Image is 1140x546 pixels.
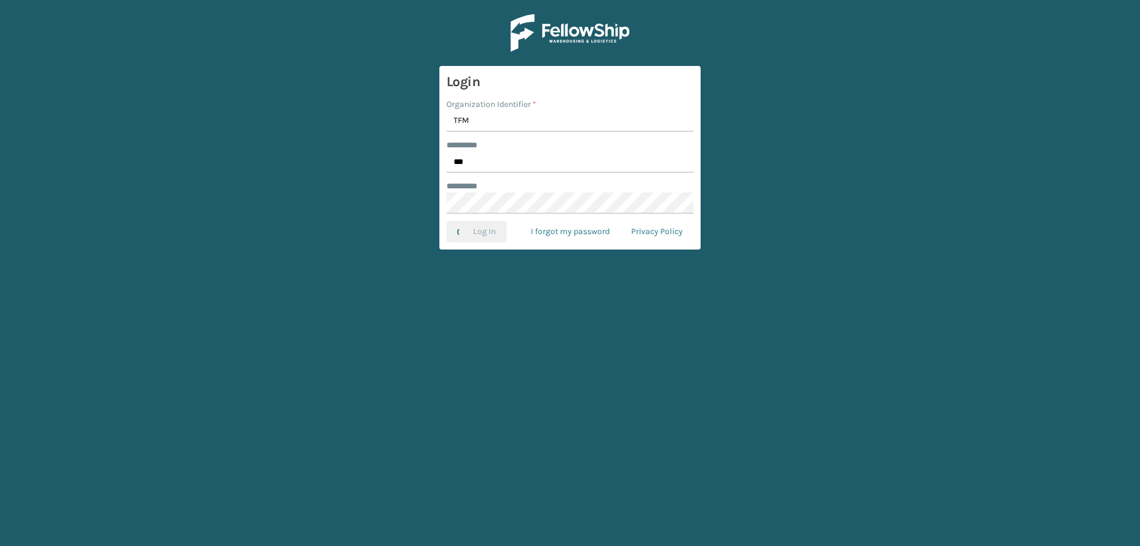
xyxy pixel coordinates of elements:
[520,221,620,242] a: I forgot my password
[511,14,629,52] img: Logo
[446,98,536,111] label: Organization Identifier
[446,221,506,242] button: Log In
[446,73,693,91] h3: Login
[620,221,693,242] a: Privacy Policy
